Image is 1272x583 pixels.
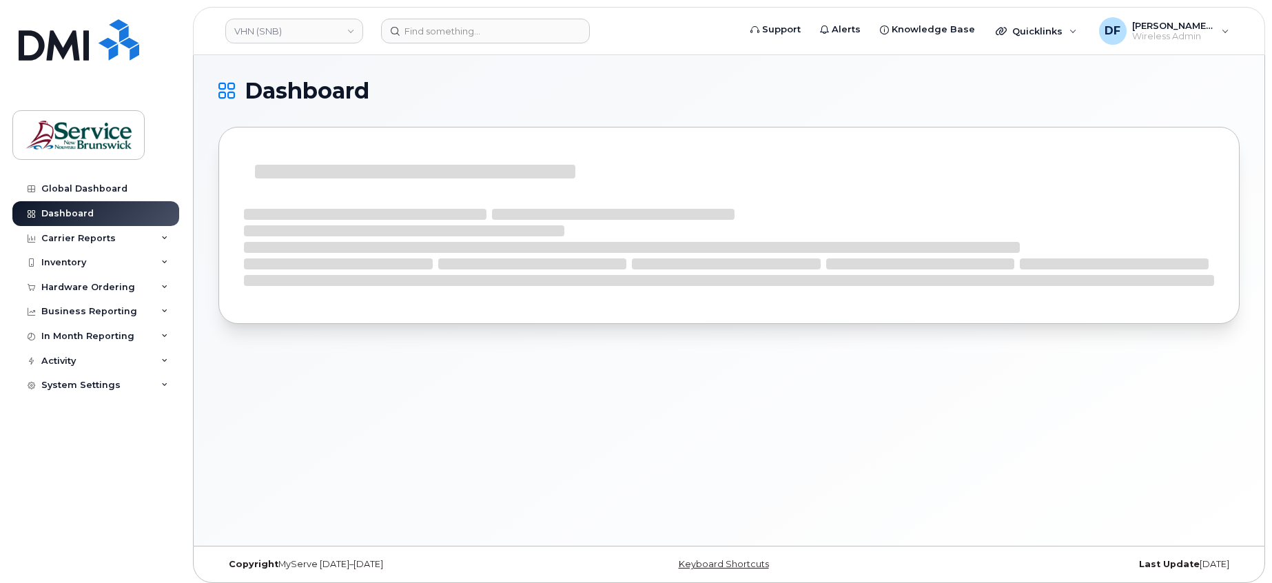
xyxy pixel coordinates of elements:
span: Dashboard [245,81,369,101]
strong: Last Update [1139,559,1200,569]
div: MyServe [DATE]–[DATE] [218,559,559,570]
a: Keyboard Shortcuts [679,559,769,569]
div: [DATE] [899,559,1240,570]
strong: Copyright [229,559,278,569]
